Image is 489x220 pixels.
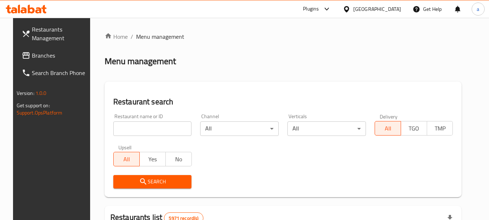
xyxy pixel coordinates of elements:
[35,88,47,98] span: 1.0.0
[113,96,453,107] h2: Restaurant search
[113,121,192,136] input: Search for restaurant name or ID..
[16,21,95,47] a: Restaurants Management
[287,121,366,136] div: All
[353,5,401,13] div: [GEOGRAPHIC_DATA]
[113,175,192,188] button: Search
[375,121,401,136] button: All
[139,152,166,166] button: Yes
[143,154,163,165] span: Yes
[165,152,192,166] button: No
[427,121,453,136] button: TMP
[404,123,424,134] span: TGO
[401,121,427,136] button: TGO
[119,177,186,186] span: Search
[17,108,63,117] a: Support.OpsPlatform
[32,69,89,77] span: Search Branch Phone
[32,25,89,42] span: Restaurants Management
[16,64,95,82] a: Search Branch Phone
[169,154,189,165] span: No
[117,154,137,165] span: All
[378,123,398,134] span: All
[303,5,319,13] div: Plugins
[200,121,279,136] div: All
[105,32,462,41] nav: breadcrumb
[136,32,184,41] span: Menu management
[17,88,34,98] span: Version:
[17,101,50,110] span: Get support on:
[477,5,479,13] span: a
[16,47,95,64] a: Branches
[118,145,132,150] label: Upsell
[380,114,398,119] label: Delivery
[105,55,176,67] h2: Menu management
[113,152,140,166] button: All
[430,123,450,134] span: TMP
[32,51,89,60] span: Branches
[105,32,128,41] a: Home
[131,32,133,41] li: /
